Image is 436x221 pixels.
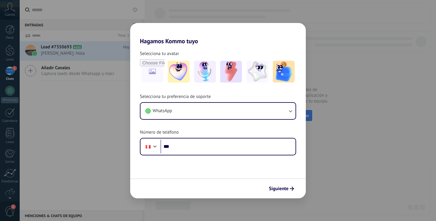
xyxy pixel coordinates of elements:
[266,184,297,194] button: Siguiente
[220,61,242,83] img: -3.jpeg
[168,61,190,83] img: -1.jpeg
[273,61,295,83] img: -5.jpeg
[140,94,211,100] span: Selecciona tu preferencia de soporte
[140,103,296,119] button: WhatsApp
[130,23,306,45] h2: Hagamos Kommo tuyo
[194,61,216,83] img: -2.jpeg
[140,129,179,135] span: Número de teléfono
[153,108,172,114] span: WhatsApp
[142,140,154,153] div: Peru: + 51
[140,51,179,57] span: Selecciona tu avatar
[269,187,289,191] span: Siguiente
[246,61,268,83] img: -4.jpeg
